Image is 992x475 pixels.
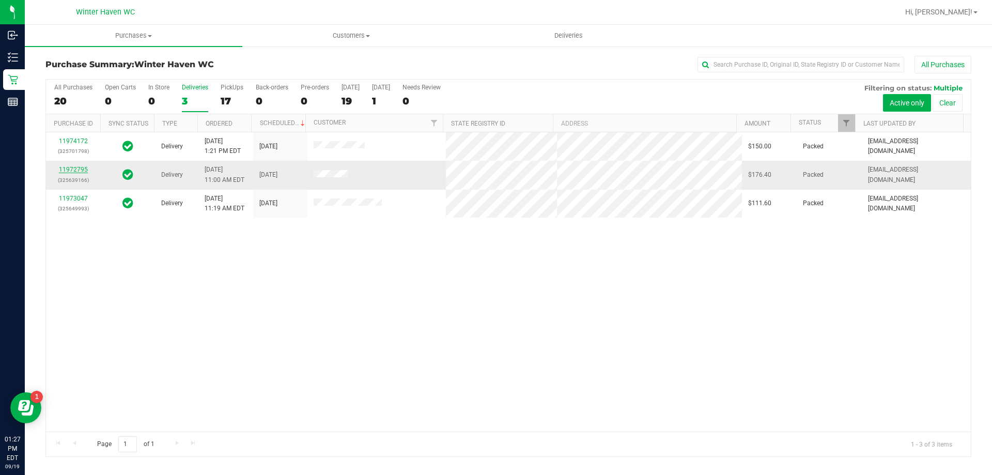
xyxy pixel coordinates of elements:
div: PickUps [221,84,243,91]
a: Scheduled [260,119,307,127]
th: Address [553,114,736,132]
iframe: Resource center [10,392,41,423]
a: State Registry ID [451,120,505,127]
span: [EMAIL_ADDRESS][DOMAIN_NAME] [868,136,965,156]
a: Ordered [206,120,233,127]
span: [DATE] [259,198,277,208]
inline-svg: Inventory [8,52,18,63]
span: [DATE] [259,170,277,180]
span: [EMAIL_ADDRESS][DOMAIN_NAME] [868,194,965,213]
a: Customers [242,25,460,47]
span: In Sync [122,167,133,182]
span: [DATE] 11:19 AM EDT [205,194,244,213]
div: Open Carts [105,84,136,91]
div: 0 [256,95,288,107]
div: Back-orders [256,84,288,91]
inline-svg: Reports [8,97,18,107]
span: Hi, [PERSON_NAME]! [905,8,972,16]
div: 0 [105,95,136,107]
span: Packed [803,198,824,208]
a: Last Updated By [863,120,916,127]
p: (325701798) [52,146,94,156]
span: Winter Haven WC [134,59,214,69]
button: Clear [933,94,963,112]
div: Deliveries [182,84,208,91]
span: $176.40 [748,170,771,180]
div: 0 [301,95,329,107]
span: [DATE] 1:21 PM EDT [205,136,241,156]
a: 11973047 [59,195,88,202]
div: In Store [148,84,169,91]
div: Needs Review [402,84,441,91]
span: Customers [243,31,459,40]
div: 0 [402,95,441,107]
a: Purchases [25,25,242,47]
a: Purchase ID [54,120,93,127]
span: Winter Haven WC [76,8,135,17]
span: Packed [803,170,824,180]
span: [EMAIL_ADDRESS][DOMAIN_NAME] [868,165,965,185]
inline-svg: Retail [8,74,18,85]
p: (325639166) [52,175,94,185]
span: Multiple [934,84,963,92]
span: In Sync [122,196,133,210]
span: In Sync [122,139,133,154]
p: 09/19 [5,463,20,470]
div: 20 [54,95,92,107]
span: Page of 1 [88,436,163,452]
inline-svg: Inbound [8,30,18,40]
a: Sync Status [109,120,148,127]
span: Delivery [161,170,183,180]
a: Filter [838,114,855,132]
div: 19 [342,95,360,107]
div: All Purchases [54,84,92,91]
span: $111.60 [748,198,771,208]
span: Delivery [161,198,183,208]
iframe: Resource center unread badge [30,391,43,403]
a: Deliveries [460,25,677,47]
button: All Purchases [915,56,971,73]
span: [DATE] 11:00 AM EDT [205,165,244,185]
input: 1 [118,436,137,452]
div: 0 [148,95,169,107]
div: [DATE] [342,84,360,91]
a: 11972795 [59,166,88,173]
a: Amount [745,120,770,127]
span: [DATE] [259,142,277,151]
input: Search Purchase ID, Original ID, State Registry ID or Customer Name... [698,57,904,72]
div: Pre-orders [301,84,329,91]
div: 3 [182,95,208,107]
h3: Purchase Summary: [45,60,354,69]
a: Type [162,120,177,127]
a: 11974172 [59,137,88,145]
span: Filtering on status: [864,84,932,92]
p: 01:27 PM EDT [5,435,20,463]
div: [DATE] [372,84,390,91]
span: Packed [803,142,824,151]
a: Customer [314,119,346,126]
span: $150.00 [748,142,771,151]
button: Active only [883,94,931,112]
span: Deliveries [540,31,597,40]
span: Purchases [25,31,242,40]
a: Filter [426,114,443,132]
div: 1 [372,95,390,107]
span: 1 - 3 of 3 items [903,436,960,452]
div: 17 [221,95,243,107]
span: Delivery [161,142,183,151]
p: (325649993) [52,204,94,213]
a: Status [799,119,821,126]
